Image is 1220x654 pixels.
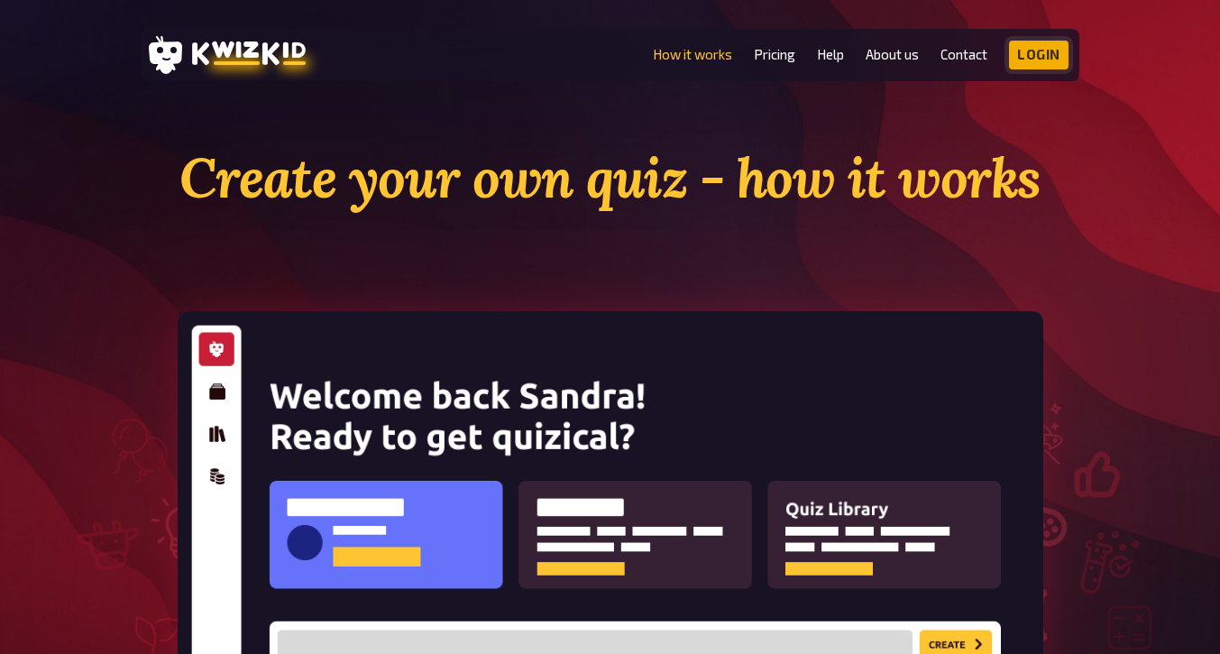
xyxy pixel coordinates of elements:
a: How it works [653,47,732,62]
a: Contact [940,47,987,62]
h1: Create your own quiz - how it works [178,144,1043,212]
a: Login [1009,41,1069,69]
a: About us [866,47,919,62]
a: Help [817,47,844,62]
a: Pricing [754,47,795,62]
